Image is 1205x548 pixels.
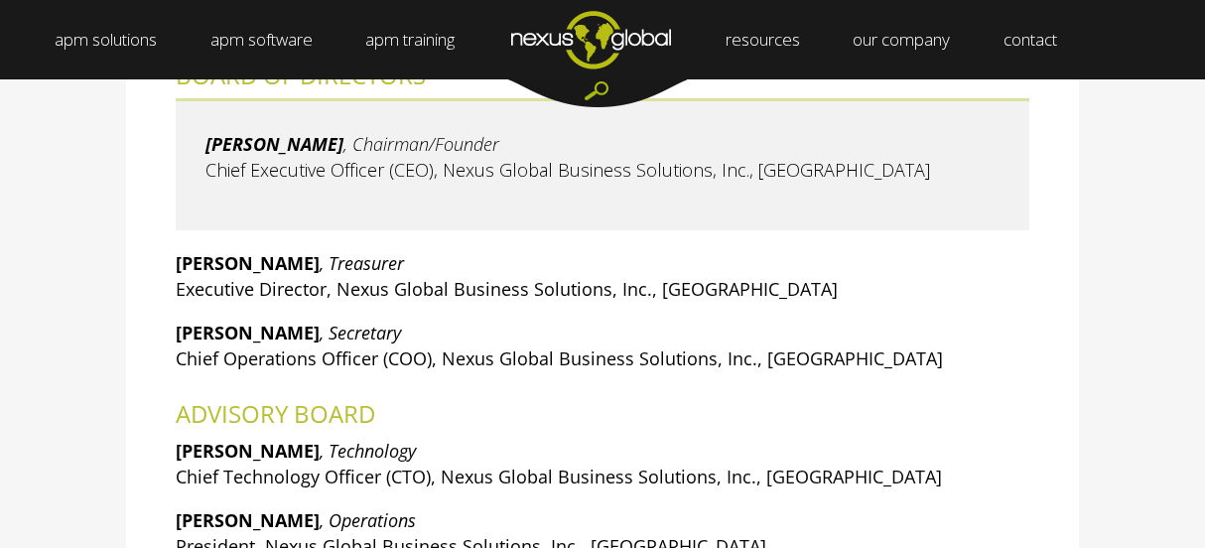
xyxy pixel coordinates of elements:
em: , Treasurer [320,251,404,275]
strong: [PERSON_NAME] [176,508,320,532]
strong: [PERSON_NAME] [176,251,320,275]
span: Chief Technology Officer (CTO), Nexus Global Business Solutions, Inc., [GEOGRAPHIC_DATA] [176,465,942,488]
span: Chief Executive Officer (CEO), Nexus Global Business Solutions, Inc., [GEOGRAPHIC_DATA] [205,158,930,182]
em: [PERSON_NAME] [205,132,343,156]
em: , Technology [320,439,416,463]
strong: [PERSON_NAME] [176,439,320,463]
strong: [PERSON_NAME] [176,321,320,344]
em: , Chairman/Founder [343,132,499,156]
em: , Operations [320,508,416,532]
span: Executive Director, Nexus Global Business Solutions, Inc., [GEOGRAPHIC_DATA] [176,277,838,301]
span: Chief Operations Officer (COO), Nexus Global Business Solutions, Inc., [GEOGRAPHIC_DATA] [176,346,943,370]
em: , Secretary [320,321,401,344]
h2: ADVISORY BOARD [176,401,1029,427]
h2: BOARD OF DIRECTORS [176,63,1029,88]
